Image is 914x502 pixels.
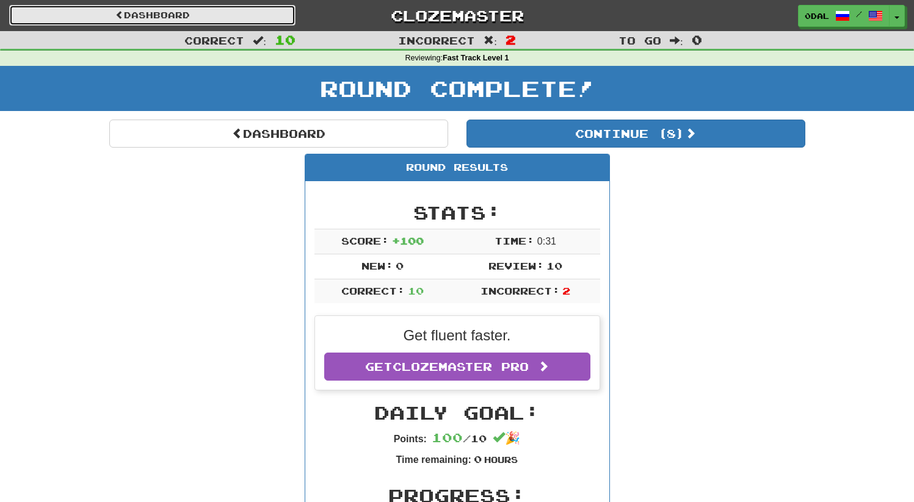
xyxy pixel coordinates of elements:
[495,235,534,246] span: Time:
[324,325,590,346] p: Get fluent faster.
[305,154,609,181] div: Round Results
[506,32,516,47] span: 2
[798,5,890,27] a: 0dal /
[432,430,463,445] span: 100
[314,403,600,423] h2: Daily Goal:
[396,454,471,465] strong: Time remaining:
[253,35,266,46] span: :
[275,32,296,47] span: 10
[493,431,520,445] span: 🎉
[805,10,829,21] span: 0dal
[670,35,683,46] span: :
[484,35,497,46] span: :
[9,5,296,26] a: Dashboard
[474,453,482,465] span: 0
[466,120,805,148] button: Continue (8)
[618,34,661,46] span: To go
[481,285,560,296] span: Incorrect:
[314,203,600,223] h2: Stats:
[314,5,600,26] a: Clozemaster
[562,285,570,296] span: 2
[692,32,702,47] span: 0
[184,34,244,46] span: Correct
[396,260,404,271] span: 0
[341,235,389,246] span: Score:
[432,432,487,444] span: / 10
[537,236,556,246] span: 0 : 31
[392,235,424,246] span: + 100
[443,54,509,62] strong: Fast Track Level 1
[398,34,475,46] span: Incorrect
[394,434,427,444] strong: Points:
[361,260,393,271] span: New:
[856,10,862,18] span: /
[408,285,424,296] span: 10
[488,260,544,271] span: Review:
[341,285,405,296] span: Correct:
[546,260,562,271] span: 10
[109,120,448,148] a: Dashboard
[4,76,910,101] h1: Round Complete!
[324,353,590,381] a: GetClozemaster Pro
[393,360,529,373] span: Clozemaster Pro
[484,454,518,465] small: Hours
